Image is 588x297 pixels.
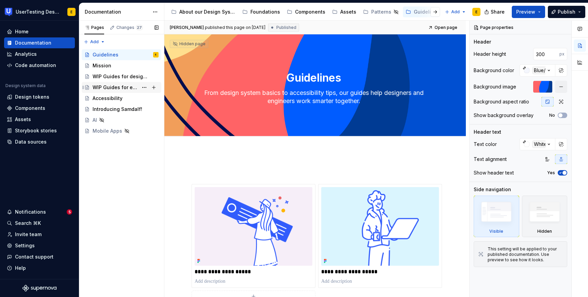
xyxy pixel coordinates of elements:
[520,138,555,150] button: White
[414,9,440,15] div: Guidelines
[136,25,143,30] span: 27
[15,127,57,134] div: Storybook stories
[4,92,75,102] a: Design tokens
[195,187,312,266] img: 67b1bdbb-cc10-446f-95a1-c2b616461d18.png
[558,9,575,15] span: Publish
[533,48,559,60] input: Auto
[82,115,161,126] a: AI
[82,60,161,71] a: Mission
[15,116,31,123] div: Assets
[240,6,283,17] a: Foundations
[22,285,56,292] svg: Supernova Logo
[276,25,296,30] span: Published
[179,9,235,15] div: About our Design System
[489,229,503,234] div: Visible
[295,9,325,15] div: Components
[491,9,505,15] span: Share
[4,136,75,147] a: Data sources
[116,25,143,30] div: Changes
[4,229,75,240] a: Invite team
[532,141,549,148] div: White
[15,28,29,35] div: Home
[93,62,111,69] div: Mission
[173,41,206,47] div: Hidden page
[284,6,328,17] a: Components
[82,82,161,93] a: WIP Guides for engineers
[82,126,161,136] a: Mobile Apps
[4,240,75,251] a: Settings
[4,251,75,262] button: Contact support
[15,105,45,112] div: Components
[15,242,35,249] div: Settings
[4,37,75,48] a: Documentation
[82,93,161,104] a: Accessibility
[4,60,75,71] a: Code automation
[190,70,437,86] textarea: Guidelines
[475,9,477,15] div: E
[82,71,161,82] a: WIP Guides for designers
[15,51,37,57] div: Analytics
[250,9,280,15] div: Foundations
[371,9,391,15] div: Patterns
[155,51,157,58] div: E
[82,49,161,136] div: Page tree
[474,196,519,237] div: Visible
[474,129,501,135] div: Header text
[90,39,99,45] span: Add
[84,25,104,30] div: Pages
[474,141,497,148] div: Text color
[4,49,75,60] a: Analytics
[512,6,545,18] button: Preview
[537,229,552,234] div: Hidden
[190,87,437,106] textarea: From design system basics to accessibility tips, our guides help designers and engineers work sma...
[93,73,149,80] div: WIP Guides for designers
[549,113,555,118] label: No
[15,253,53,260] div: Contact support
[67,209,72,215] span: 5
[4,207,75,217] button: Notifications5
[426,23,460,32] a: Open page
[4,125,75,136] a: Storybook stories
[70,9,72,15] div: E
[15,62,56,69] div: Code automation
[474,169,514,176] div: Show header text
[5,8,13,16] img: 41adf70f-fc1c-4662-8e2d-d2ab9c673b1b.png
[474,98,529,105] div: Background aspect ratio
[205,25,265,30] div: published this page on [DATE]
[559,51,565,57] p: px
[93,51,118,58] div: Guidelines
[329,6,359,17] a: Assets
[168,5,441,19] div: Page tree
[547,170,555,176] label: Yes
[321,187,439,266] img: b24bb3e1-5d94-4e6d-95b5-2414ecfba065.png
[474,67,514,74] div: Background color
[4,26,75,37] a: Home
[4,103,75,114] a: Components
[474,83,516,90] div: Background image
[4,114,75,125] a: Assets
[93,84,138,91] div: WIP Guides for engineers
[443,7,468,17] button: Add
[85,9,149,15] div: Documentation
[4,218,75,229] button: Search ⌘K
[4,263,75,274] button: Help
[5,83,46,88] div: Design system data
[435,25,457,30] span: Open page
[451,9,460,15] span: Add
[15,220,41,227] div: Search ⌘K
[15,265,26,271] div: Help
[16,9,59,15] div: UserTesting Design System
[340,9,356,15] div: Assets
[82,104,161,115] a: Introducing Samdalf!
[481,6,509,18] button: Share
[170,25,204,30] span: [PERSON_NAME]
[93,128,122,134] div: Mobile Apps
[474,156,507,163] div: Text alignment
[15,209,46,215] div: Notifications
[93,106,142,113] div: Introducing Samdalf!
[474,186,511,193] div: Side navigation
[474,112,534,119] div: Show background overlay
[532,67,553,74] div: Blue/25
[522,196,568,237] div: Hidden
